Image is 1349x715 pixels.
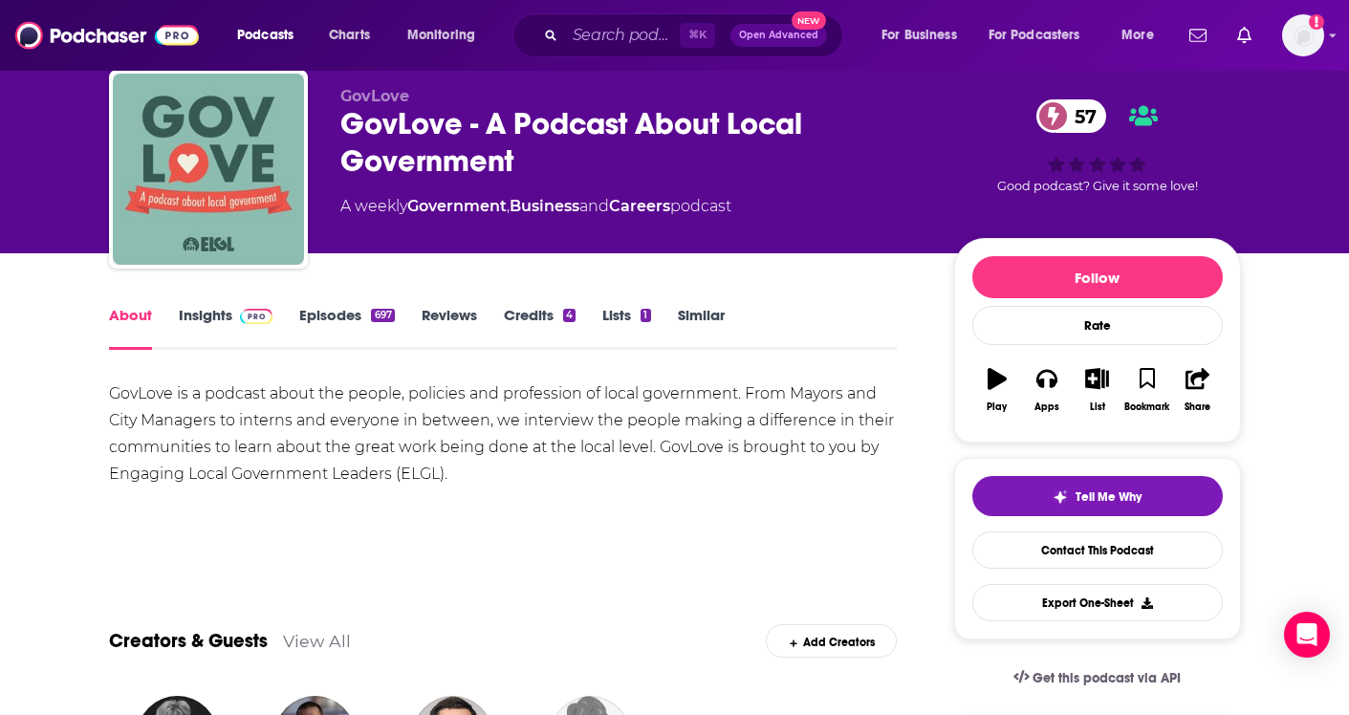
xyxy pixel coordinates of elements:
a: Episodes697 [299,306,394,350]
img: User Profile [1282,14,1324,56]
button: open menu [976,20,1108,51]
span: New [792,11,826,30]
span: Podcasts [237,22,294,49]
button: open menu [868,20,981,51]
div: Apps [1034,401,1059,413]
span: For Podcasters [989,22,1080,49]
button: Bookmark [1122,356,1172,424]
a: Charts [316,20,381,51]
span: Tell Me Why [1076,489,1142,505]
a: Careers [609,197,670,215]
div: Rate [972,306,1223,345]
span: GovLove [340,87,409,105]
span: ⌘ K [680,23,715,48]
div: 4 [563,309,576,322]
button: Play [972,356,1022,424]
div: Add Creators [766,624,897,658]
a: Similar [678,306,725,350]
div: Share [1185,401,1210,413]
a: About [109,306,152,350]
span: Good podcast? Give it some love! [997,179,1198,193]
span: and [579,197,609,215]
button: Show profile menu [1282,14,1324,56]
a: Creators & Guests [109,629,268,653]
img: Podchaser Pro [240,309,273,324]
a: Show notifications dropdown [1182,19,1214,52]
input: Search podcasts, credits, & more... [565,20,680,51]
button: List [1072,356,1121,424]
button: Export One-Sheet [972,584,1223,621]
div: 57Good podcast? Give it some love! [954,87,1241,206]
span: Logged in as LisaThrockmorton [1282,14,1324,56]
img: tell me why sparkle [1053,489,1068,505]
img: GovLove - A Podcast About Local Government [113,74,304,265]
div: Bookmark [1124,401,1169,413]
div: GovLove is a podcast about the people, policies and profession of local government. From Mayors a... [109,380,898,487]
img: Podchaser - Follow, Share and Rate Podcasts [15,17,199,54]
div: List [1090,401,1105,413]
span: Charts [329,22,370,49]
a: Get this podcast via API [998,655,1197,702]
a: Credits4 [504,306,576,350]
a: View All [283,631,351,651]
span: More [1121,22,1154,49]
a: Show notifications dropdown [1229,19,1259,52]
button: Apps [1022,356,1072,424]
a: InsightsPodchaser Pro [179,306,273,350]
div: Play [987,401,1007,413]
span: 57 [1055,99,1106,133]
a: 57 [1036,99,1106,133]
div: 1 [641,309,650,322]
span: Open Advanced [739,31,818,40]
span: , [507,197,510,215]
button: open menu [1108,20,1178,51]
button: open menu [224,20,318,51]
button: Share [1172,356,1222,424]
div: A weekly podcast [340,195,731,218]
a: Government [407,197,507,215]
div: Open Intercom Messenger [1284,612,1330,658]
div: Search podcasts, credits, & more... [531,13,861,57]
button: Open AdvancedNew [730,24,827,47]
span: For Business [881,22,957,49]
a: Contact This Podcast [972,531,1223,569]
div: 697 [371,309,394,322]
button: Follow [972,256,1223,298]
button: open menu [394,20,500,51]
a: Business [510,197,579,215]
button: tell me why sparkleTell Me Why [972,476,1223,516]
span: Monitoring [407,22,475,49]
a: Lists1 [602,306,650,350]
span: Get this podcast via API [1033,670,1181,686]
a: Reviews [422,306,477,350]
svg: Add a profile image [1309,14,1324,30]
